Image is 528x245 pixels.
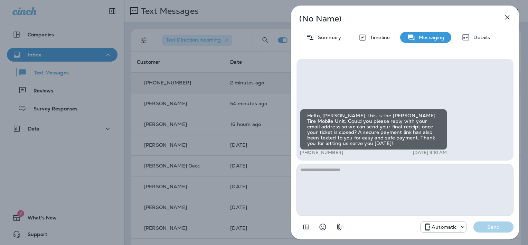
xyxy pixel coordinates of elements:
button: Select an emoji [316,220,330,234]
p: [PHONE_NUMBER] [300,150,343,155]
p: [DATE] 9:10 AM [413,150,447,155]
p: Details [470,35,490,40]
p: Automatic [432,224,456,230]
p: (No Name) [299,16,488,21]
button: Add in a premade template [299,220,313,234]
p: Timeline [367,35,390,40]
div: Hello, [PERSON_NAME], this is the [PERSON_NAME] Tire Mobile Unit. Could you please reply with you... [300,109,447,150]
p: Summary [314,35,341,40]
p: Messaging [415,35,444,40]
